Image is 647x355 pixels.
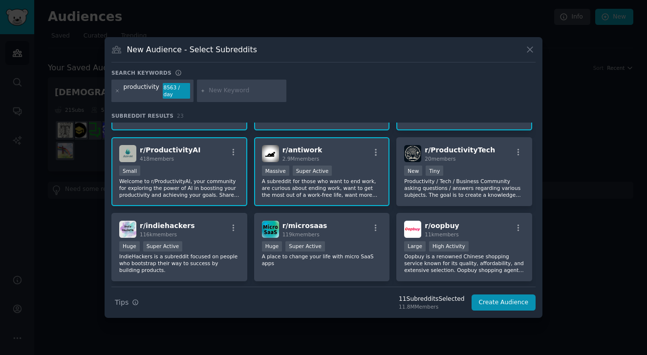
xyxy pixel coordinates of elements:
p: A place to change your life with micro SaaS apps [262,253,382,267]
img: antiwork [262,145,279,162]
div: Super Active [143,241,183,251]
span: r/ ProductivityTech [425,146,495,154]
span: 2.9M members [282,156,320,162]
div: Huge [262,241,282,251]
span: Subreddit Results [111,112,173,119]
div: Small [119,166,140,176]
span: r/ indiehackers [140,222,195,230]
span: 11k members [425,231,458,237]
p: A subreddit for those who want to end work, are curious about ending work, want to get the most o... [262,178,382,198]
span: r/ antiwork [282,146,323,154]
div: Super Active [285,241,325,251]
span: r/ microsaas [282,222,327,230]
div: High Activity [429,241,469,251]
span: 23 [177,113,184,119]
button: Tips [111,294,142,311]
div: Super Active [293,166,332,176]
div: productivity [124,83,159,99]
img: ProductivityAI [119,145,136,162]
span: 119k members [282,231,320,237]
p: Oopbuy is a renowned Chinese shopping service known for its quality, affordability, and extensive... [404,253,524,273]
span: 20 members [425,156,455,162]
span: Tips [115,297,129,308]
input: New Keyword [209,86,283,95]
div: Huge [119,241,140,251]
p: Welcome to r/ProductivityAI, your community for exploring the power of AI in boosting your produc... [119,178,239,198]
img: microsaas [262,221,279,238]
h3: Search keywords [111,69,172,76]
span: r/ oopbuy [425,222,459,230]
div: Large [404,241,426,251]
div: 11.8M Members [399,303,464,310]
button: Create Audience [472,294,536,311]
div: Tiny [426,166,443,176]
img: ProductivityTech [404,145,421,162]
h3: New Audience - Select Subreddits [127,44,257,55]
div: Massive [262,166,289,176]
div: 8563 / day [163,83,190,99]
span: r/ ProductivityAI [140,146,200,154]
div: 11 Subreddit s Selected [399,295,464,304]
p: Productivity / Tech / Business Community asking questions / answers regarding various subjects. T... [404,178,524,198]
span: 116k members [140,231,177,237]
span: 418 members [140,156,174,162]
div: New [404,166,422,176]
img: oopbuy [404,221,421,238]
img: indiehackers [119,221,136,238]
p: IndieHackers is a subreddit focused on people who bootstrap their way to success by building prod... [119,253,239,273]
